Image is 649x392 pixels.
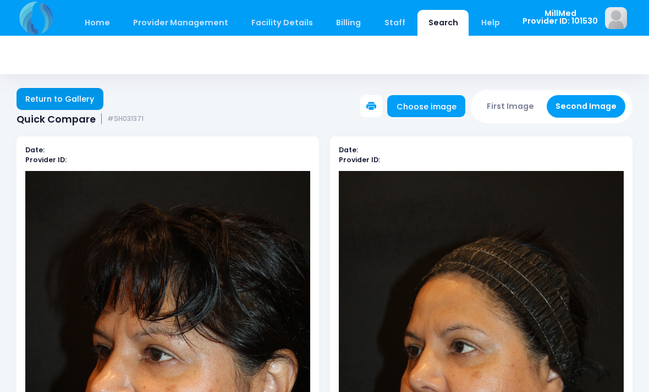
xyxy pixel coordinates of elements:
[547,95,626,118] button: Second Image
[339,155,380,164] b: Provider ID:
[339,145,358,154] b: Date:
[16,88,103,110] a: Return to Gallery
[25,155,67,164] b: Provider ID:
[373,10,416,36] a: Staff
[122,10,239,36] a: Provider Management
[522,9,598,25] span: MillMed Provider ID: 101530
[241,10,324,36] a: Facility Details
[417,10,469,36] a: Search
[326,10,372,36] a: Billing
[107,115,144,123] small: #SH031371
[25,145,45,154] b: Date:
[478,95,543,118] button: First Image
[605,7,627,29] img: image
[387,95,465,117] a: Choose image
[74,10,120,36] a: Home
[471,10,511,36] a: Help
[16,113,96,125] span: Quick Compare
